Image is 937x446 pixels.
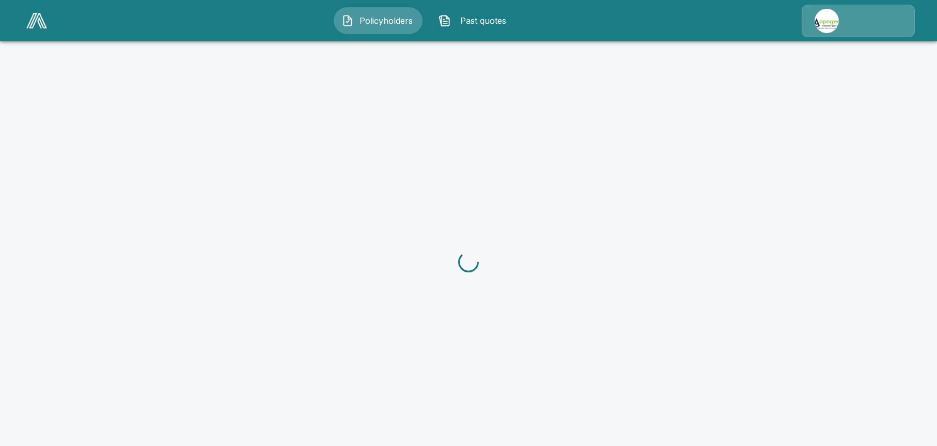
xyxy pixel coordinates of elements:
img: Policyholders Icon [341,14,354,27]
img: AA Logo [26,13,47,28]
button: Policyholders IconPolicyholders [334,7,423,34]
span: Policyholders [358,14,415,27]
img: Past quotes Icon [439,14,451,27]
button: Past quotes IconPast quotes [431,7,520,34]
span: Past quotes [455,14,512,27]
